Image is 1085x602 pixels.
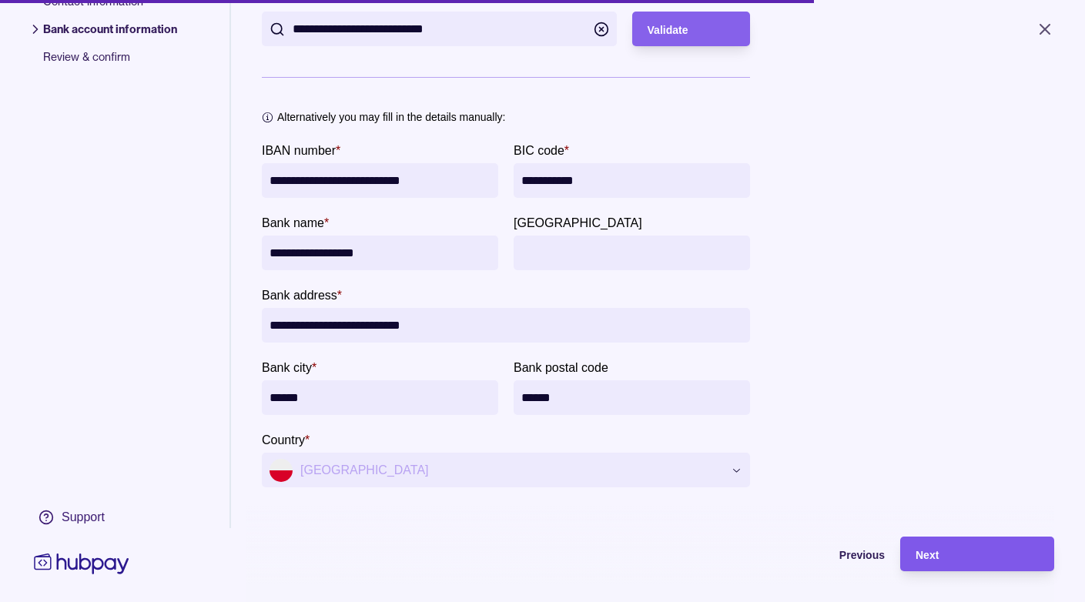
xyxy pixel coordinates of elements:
label: Bank address [262,286,342,304]
p: Country [262,433,305,446]
span: Previous [839,549,885,561]
p: Bank address [262,289,337,302]
input: IBAN number [270,163,491,198]
label: Bank name [262,213,329,232]
p: IBAN number [262,144,336,157]
input: Bank address [270,308,742,343]
p: [GEOGRAPHIC_DATA] [514,216,642,229]
input: bankName [270,236,491,270]
button: Validate [632,12,751,46]
label: IBAN number [262,141,340,159]
p: Bank postal code [514,361,608,374]
label: Country [262,430,310,449]
span: Validate [648,24,688,36]
button: Close [1017,12,1073,46]
label: Bank province [514,213,642,232]
button: Previous [731,537,885,571]
input: Bank city [270,380,491,415]
div: Support [62,509,105,526]
input: BIC code [521,163,742,198]
label: Bank city [262,358,316,376]
label: BIC code [514,141,569,159]
button: Next [900,537,1054,571]
a: Support [31,501,132,533]
span: Review & confirm [43,49,177,77]
label: Bank postal code [514,358,608,376]
p: Bank city [262,361,312,374]
input: IBAN [293,12,586,46]
input: Bank postal code [521,380,742,415]
p: Bank name [262,216,324,229]
span: Bank account information [43,22,177,49]
p: Alternatively you may fill in the details manually: [277,109,505,125]
input: Bank province [521,236,742,270]
span: Next [916,549,939,561]
p: BIC code [514,144,564,157]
